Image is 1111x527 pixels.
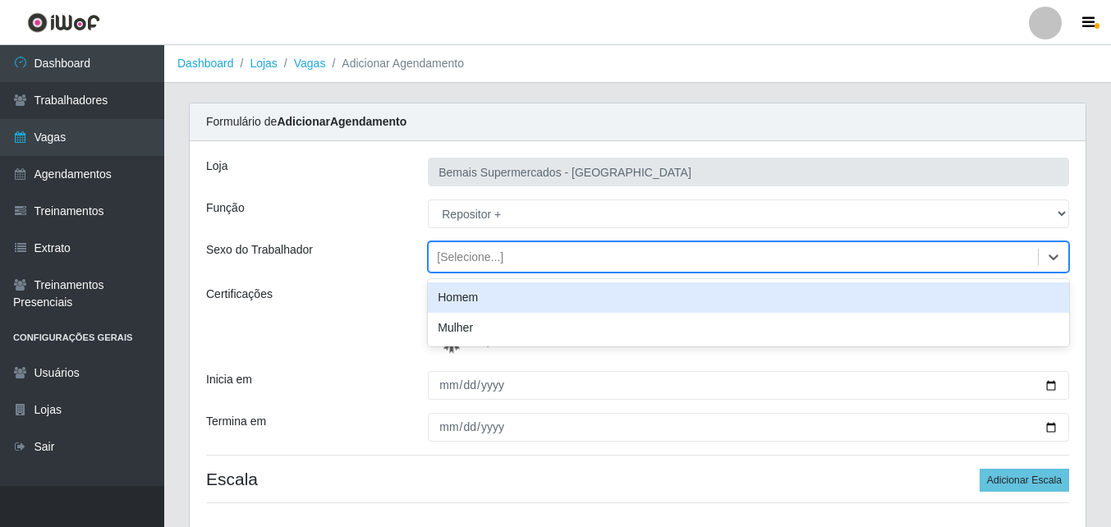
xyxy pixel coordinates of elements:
label: Loja [206,158,227,175]
input: 00/00/0000 [428,413,1069,442]
strong: Adicionar Agendamento [277,115,406,128]
a: Lojas [250,57,277,70]
label: Termina em [206,413,266,430]
div: Formulário de [190,103,1086,141]
button: Adicionar Escala [980,469,1069,492]
a: Dashboard [177,57,234,70]
a: Vagas [294,57,326,70]
label: Função [206,199,245,217]
img: CoreUI Logo [27,12,100,33]
label: Sexo do Trabalhador [206,241,313,259]
input: 00/00/0000 [428,371,1069,400]
div: Mulher [428,313,1069,343]
div: Homem [428,282,1069,313]
div: [Selecione...] [437,249,503,266]
label: Inicia em [206,371,252,388]
li: Adicionar Agendamento [325,55,464,72]
nav: breadcrumb [164,45,1111,83]
span: Operador de caixa - BeMais [478,334,621,347]
h4: Escala [206,469,1069,489]
label: Certificações [206,286,273,303]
